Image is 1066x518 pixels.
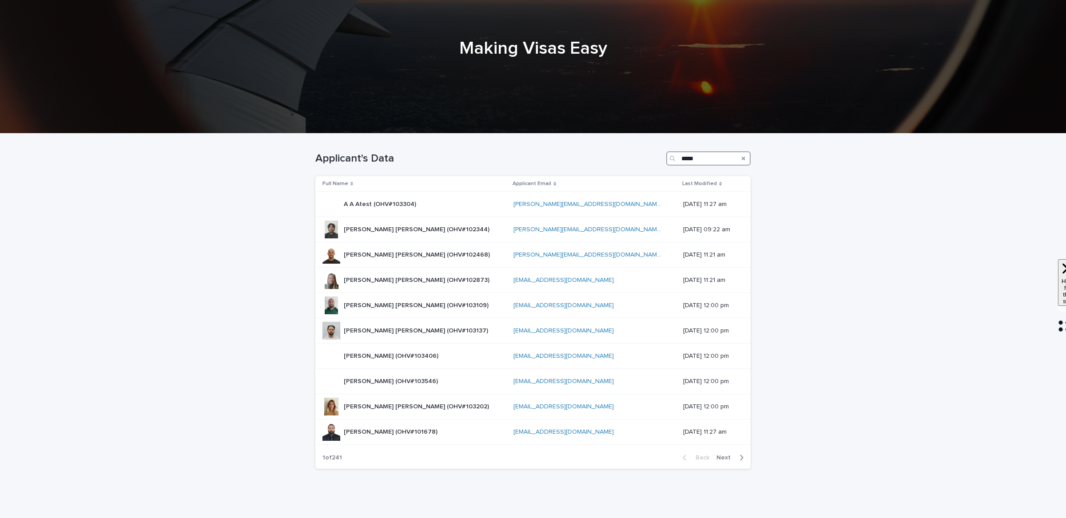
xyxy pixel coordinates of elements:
tr: [PERSON_NAME] (OHV#101678)[PERSON_NAME] (OHV#101678) [EMAIL_ADDRESS][DOMAIN_NAME] [DATE] 11:27 am [315,419,751,445]
a: [EMAIL_ADDRESS][DOMAIN_NAME] [513,378,614,384]
tr: [PERSON_NAME] [PERSON_NAME] (OHV#103137)[PERSON_NAME] [PERSON_NAME] (OHV#103137) [EMAIL_ADDRESS][... [315,318,751,344]
a: [PERSON_NAME][EMAIL_ADDRESS][DOMAIN_NAME] [513,201,662,207]
p: Applicant Email [513,179,551,189]
p: Full Name [322,179,348,189]
input: Search [666,151,751,166]
p: Last Modified [682,179,717,189]
button: Next [713,454,751,462]
p: [DATE] 12:00 pm [683,378,736,385]
p: A A Atest (OHV#103304) [344,199,418,208]
span: Next [716,455,736,461]
h1: Applicant's Data [315,152,663,165]
p: [PERSON_NAME] [PERSON_NAME] (OHV#103137) [344,325,490,335]
a: [EMAIL_ADDRESS][DOMAIN_NAME] [513,302,614,308]
p: [DATE] 12:00 pm [683,403,736,411]
p: [PERSON_NAME] [PERSON_NAME] (OHV#103202) [344,401,491,411]
p: 1 of 241 [315,447,349,469]
p: [DATE] 11:21 am [683,277,736,284]
a: [EMAIL_ADDRESS][DOMAIN_NAME] [513,328,614,334]
tr: [PERSON_NAME] (OHV#103546)[PERSON_NAME] (OHV#103546) [EMAIL_ADDRESS][DOMAIN_NAME] [DATE] 12:00 pm [315,369,751,394]
tr: [PERSON_NAME] [PERSON_NAME] (OHV#102873)[PERSON_NAME] [PERSON_NAME] (OHV#102873) [EMAIL_ADDRESS][... [315,268,751,293]
p: [DATE] 12:00 pm [683,352,736,360]
a: [PERSON_NAME][EMAIL_ADDRESS][DOMAIN_NAME] [513,252,662,258]
p: [DATE] 11:27 am [683,428,736,436]
p: [PERSON_NAME] (OHV#103546) [344,376,440,385]
p: [PERSON_NAME] [PERSON_NAME] (OHV#103109) [344,300,490,309]
tr: A A Atest (OHV#103304)A A Atest (OHV#103304) [PERSON_NAME][EMAIL_ADDRESS][DOMAIN_NAME] [DATE] 11:... [315,192,751,217]
p: [PERSON_NAME] [PERSON_NAME] (OHV#102344) [344,224,491,233]
tr: [PERSON_NAME] [PERSON_NAME] (OHV#102468)[PERSON_NAME] [PERSON_NAME] (OHV#102468) [PERSON_NAME][EM... [315,242,751,268]
p: [PERSON_NAME] (OHV#101678) [344,427,439,436]
p: Aaron Nyameke Leroy Alexander Edwards-Mavinga (OHV#102468) [344,249,492,259]
a: [EMAIL_ADDRESS][DOMAIN_NAME] [513,277,614,283]
button: Back [676,454,713,462]
tr: [PERSON_NAME] [PERSON_NAME] (OHV#102344)[PERSON_NAME] [PERSON_NAME] (OHV#102344) [PERSON_NAME][EM... [315,217,751,242]
span: Back [690,455,709,461]
p: [PERSON_NAME] [PERSON_NAME] (OHV#102873) [344,275,491,284]
p: [DATE] 11:21 am [683,251,736,259]
tr: [PERSON_NAME] [PERSON_NAME] (OHV#103202)[PERSON_NAME] [PERSON_NAME] (OHV#103202) [EMAIL_ADDRESS][... [315,394,751,419]
tr: [PERSON_NAME] [PERSON_NAME] (OHV#103109)[PERSON_NAME] [PERSON_NAME] (OHV#103109) [EMAIL_ADDRESS][... [315,293,751,318]
a: [EMAIL_ADDRESS][DOMAIN_NAME] [513,403,614,410]
p: [PERSON_NAME] (OHV#103406) [344,351,440,360]
a: [EMAIL_ADDRESS][DOMAIN_NAME] [513,353,614,359]
a: [PERSON_NAME][EMAIL_ADDRESS][DOMAIN_NAME] [513,226,662,233]
p: [DATE] 09:22 am [683,226,736,233]
p: [DATE] 12:00 pm [683,327,736,335]
p: [DATE] 11:27 am [683,201,736,208]
p: [DATE] 12:00 pm [683,302,736,309]
tr: [PERSON_NAME] (OHV#103406)[PERSON_NAME] (OHV#103406) [EMAIL_ADDRESS][DOMAIN_NAME] [DATE] 12:00 pm [315,344,751,369]
a: [EMAIL_ADDRESS][DOMAIN_NAME] [513,429,614,435]
h1: Making Visas Easy [315,38,751,59]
